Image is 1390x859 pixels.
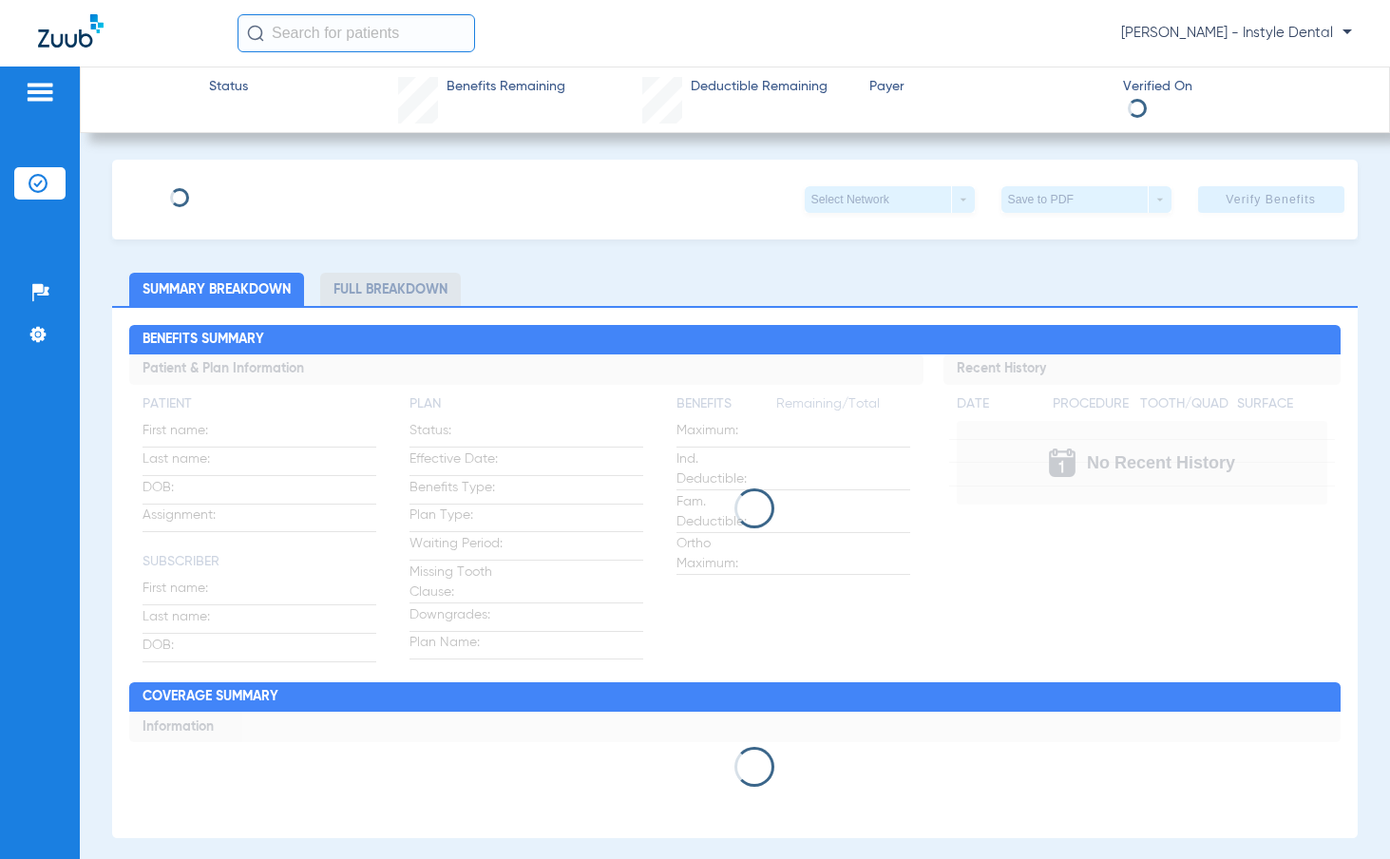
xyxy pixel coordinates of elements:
[247,25,264,42] img: Search Icon
[1123,77,1360,97] span: Verified On
[209,77,248,97] span: Status
[691,77,828,97] span: Deductible Remaining
[129,682,1341,713] h2: Coverage Summary
[129,325,1341,355] h2: Benefits Summary
[25,81,55,104] img: hamburger-icon
[447,77,565,97] span: Benefits Remaining
[1121,24,1352,43] span: [PERSON_NAME] - Instyle Dental
[869,77,1106,97] span: Payer
[320,273,461,306] li: Full Breakdown
[129,273,304,306] li: Summary Breakdown
[238,14,475,52] input: Search for patients
[38,14,104,48] img: Zuub Logo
